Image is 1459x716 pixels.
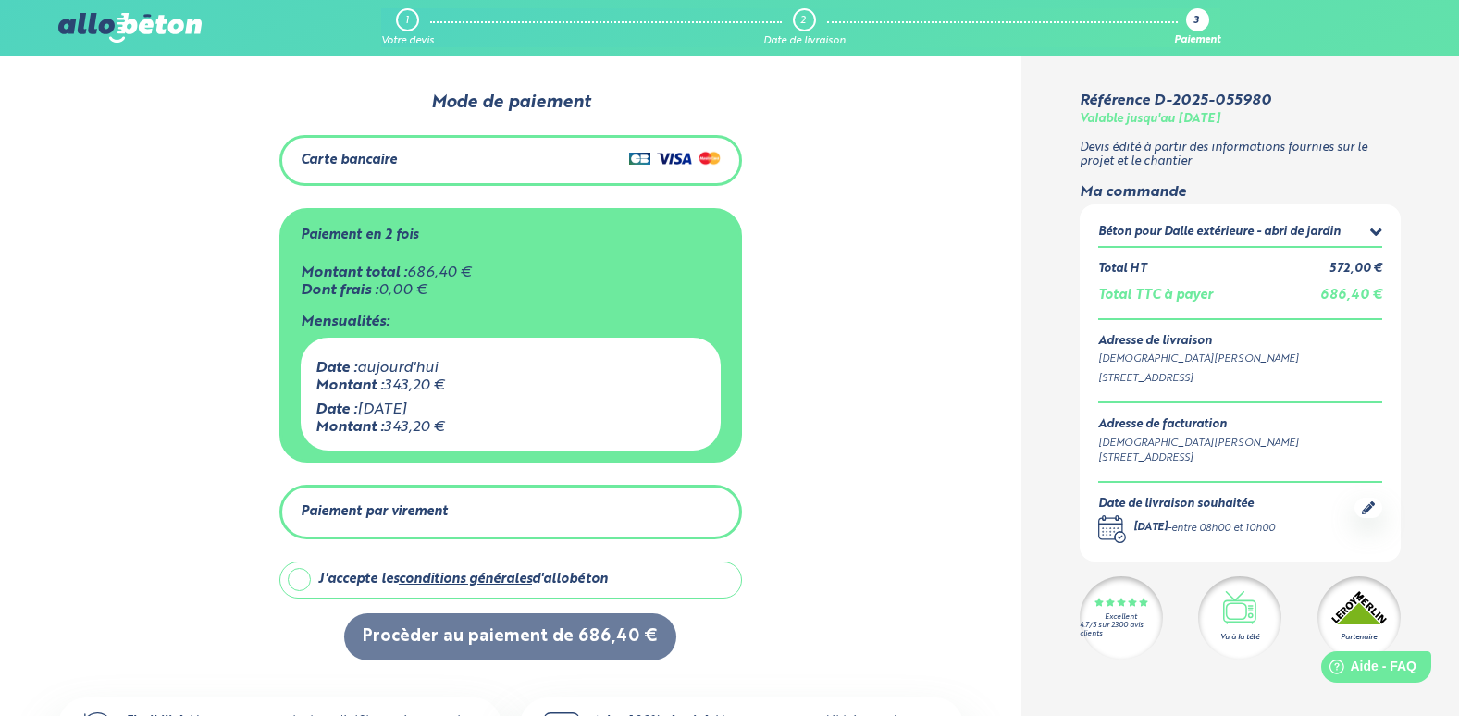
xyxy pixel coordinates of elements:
[1098,288,1213,303] div: Total TTC à payer
[1098,418,1299,432] div: Adresse de facturation
[315,420,384,435] span: Montant :
[1098,436,1299,451] div: [DEMOGRAPHIC_DATA][PERSON_NAME]
[1133,521,1275,537] div: -
[1341,632,1377,643] div: Partenaire
[800,15,806,27] div: 2
[301,315,389,329] span: Mensualités:
[1080,142,1401,168] p: Devis édité à partir des informations fournies sur le projet et le chantier
[1174,35,1220,47] div: Paiement
[1105,613,1137,622] div: Excellent
[315,401,706,418] div: [DATE]
[1080,93,1271,109] div: Référence D-2025-055980
[1171,521,1275,537] div: entre 08h00 et 10h00
[1098,371,1382,387] div: [STREET_ADDRESS]
[1098,352,1382,367] div: [DEMOGRAPHIC_DATA][PERSON_NAME]
[1080,622,1163,638] div: 4.7/5 sur 2300 avis clients
[1174,8,1220,47] a: 3 Paiement
[763,35,846,47] div: Date de livraison
[1320,289,1382,302] span: 686,40 €
[1098,451,1299,466] div: [STREET_ADDRESS]
[315,378,384,393] span: Montant :
[1329,263,1382,277] div: 572,00 €
[1098,335,1382,349] div: Adresse de livraison
[315,402,357,417] span: Date :
[629,147,721,169] img: Cartes de crédit
[405,15,409,27] div: 1
[1080,113,1220,127] div: Valable jusqu'au [DATE]
[301,228,418,243] div: Paiement en 2 fois
[301,504,448,520] div: Paiement par virement
[301,153,397,168] div: Carte bancaire
[301,282,721,299] div: 0,00 €
[315,419,706,436] div: 343,20 €
[315,361,357,376] span: Date :
[318,572,608,587] div: J'accepte les d'allobéton
[1294,644,1439,696] iframe: Help widget launcher
[315,360,706,377] div: aujourd'hui
[301,265,407,280] span: Montant total :
[344,613,676,660] button: Procèder au paiement de 686,40 €
[1220,632,1259,643] div: Vu à la télé
[399,573,532,586] a: conditions générales
[1193,16,1199,28] div: 3
[763,8,846,47] a: 2 Date de livraison
[315,377,706,394] div: 343,20 €
[1098,226,1341,240] div: Béton pour Dalle extérieure - abri de jardin
[1080,184,1401,201] div: Ma commande
[58,13,201,43] img: allobéton
[301,265,721,281] div: 686,40 €
[1098,223,1382,246] summary: Béton pour Dalle extérieure - abri de jardin
[1133,521,1168,537] div: [DATE]
[301,283,378,298] span: Dont frais :
[1098,263,1146,277] div: Total HT
[1098,498,1275,512] div: Date de livraison souhaitée
[381,35,434,47] div: Votre devis
[381,8,434,47] a: 1 Votre devis
[240,93,783,113] div: Mode de paiement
